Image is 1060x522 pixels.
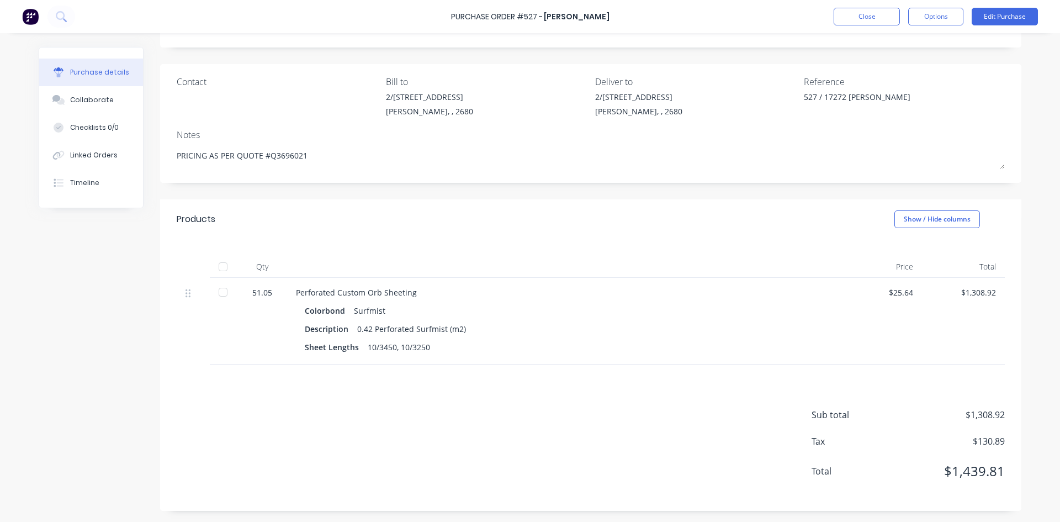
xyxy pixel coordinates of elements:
div: $25.64 [848,287,913,298]
div: Notes [177,128,1005,141]
div: Total [922,256,1005,278]
span: Sub total [812,408,894,421]
span: Tax [812,435,894,448]
div: Qty [237,256,287,278]
div: Contact [177,75,378,88]
div: [PERSON_NAME], , 2680 [595,106,682,117]
div: Description [305,321,357,337]
button: Edit Purchase [972,8,1038,25]
div: 2/[STREET_ADDRESS] [595,91,682,103]
div: 2/[STREET_ADDRESS] [386,91,473,103]
div: [PERSON_NAME], , 2680 [386,106,473,117]
button: Purchase details [39,59,143,86]
span: Total [812,465,894,478]
div: [PERSON_NAME] [544,11,609,23]
div: Bill to [386,75,587,88]
div: Reference [804,75,1005,88]
div: Surfmist [354,303,385,319]
button: Show / Hide columns [894,210,980,228]
img: Factory [22,8,39,25]
div: Collaborate [70,95,114,105]
div: Deliver to [595,75,796,88]
button: Close [834,8,900,25]
div: $1,308.92 [931,287,996,298]
div: 0.42 Perforated Surfmist (m2) [357,321,466,337]
button: Options [908,8,963,25]
div: Products [177,213,215,226]
div: Perforated Custom Orb Sheeting [296,287,830,298]
button: Timeline [39,169,143,197]
div: Linked Orders [70,150,118,160]
span: $1,439.81 [894,461,1005,481]
button: Checklists 0/0 [39,114,143,141]
div: Purchase Order #527 - [451,11,543,23]
div: 51.05 [246,287,278,298]
textarea: PRICING AS PER QUOTE #Q3696021 [177,144,1005,169]
div: 10/3450, 10/3250 [368,339,430,355]
textarea: 527 / 17272 [PERSON_NAME] [804,91,942,116]
div: Colorbond [305,303,349,319]
button: Linked Orders [39,141,143,169]
span: $1,308.92 [894,408,1005,421]
div: Timeline [70,178,99,188]
div: Sheet Lengths [305,339,368,355]
div: Purchase details [70,67,129,77]
div: Price [839,256,922,278]
div: Checklists 0/0 [70,123,119,133]
button: Collaborate [39,86,143,114]
span: $130.89 [894,435,1005,448]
